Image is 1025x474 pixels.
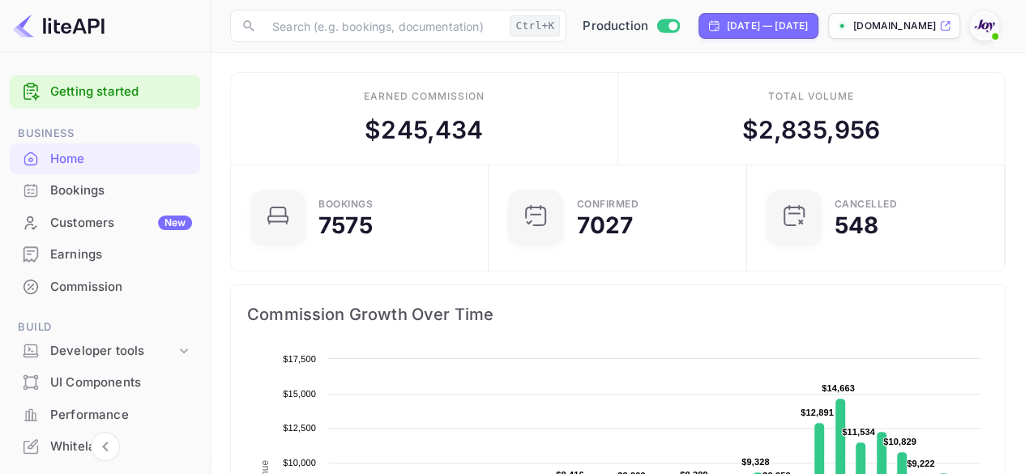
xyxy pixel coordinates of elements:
div: Bookings [318,199,373,209]
div: Earnings [50,246,192,264]
div: Customers [50,214,192,233]
span: Commission Growth Over Time [247,301,989,327]
div: 548 [835,214,878,237]
button: Collapse navigation [91,432,120,461]
text: $12,891 [801,408,834,417]
div: 7575 [318,214,373,237]
text: $9,222 [907,459,935,468]
a: Bookings [10,175,200,205]
div: New [158,216,192,230]
a: Earnings [10,239,200,269]
a: CustomersNew [10,207,200,237]
a: UI Components [10,367,200,397]
div: Getting started [10,75,200,109]
text: $17,500 [283,354,316,364]
text: $12,500 [283,423,316,433]
div: Bookings [50,181,192,200]
input: Search (e.g. bookings, documentation) [263,10,503,42]
div: 7027 [576,214,633,237]
div: UI Components [10,367,200,399]
div: Total volume [767,89,854,104]
div: Commission [50,278,192,297]
a: Home [10,143,200,173]
a: Whitelabel [10,431,200,461]
text: $10,829 [883,437,916,446]
div: Earned commission [364,89,484,104]
div: UI Components [50,374,192,392]
div: $ 245,434 [365,112,483,148]
a: Performance [10,399,200,429]
text: $10,000 [283,458,316,468]
span: Business [10,125,200,143]
div: Developer tools [50,342,176,361]
text: $14,663 [822,383,855,393]
span: Production [583,17,648,36]
div: Home [10,143,200,175]
p: [DOMAIN_NAME] [853,19,936,33]
div: Commission [10,271,200,303]
text: $15,000 [283,389,316,399]
div: Whitelabel [10,431,200,463]
div: $ 2,835,956 [741,112,880,148]
div: Click to change the date range period [698,13,818,39]
div: CANCELLED [835,199,898,209]
span: Build [10,318,200,336]
div: Earnings [10,239,200,271]
div: Confirmed [576,199,638,209]
div: Performance [50,406,192,425]
div: Bookings [10,175,200,207]
div: Home [50,150,192,169]
div: Developer tools [10,337,200,365]
text: $11,534 [842,427,876,437]
div: Whitelabel [50,438,192,456]
img: LiteAPI logo [13,13,105,39]
a: Getting started [50,83,192,101]
img: With Joy [972,13,997,39]
div: CustomersNew [10,207,200,239]
div: Ctrl+K [510,15,560,36]
div: [DATE] — [DATE] [727,19,808,33]
text: $9,328 [741,457,770,467]
div: Performance [10,399,200,431]
a: Commission [10,271,200,301]
div: Switch to Sandbox mode [576,17,685,36]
